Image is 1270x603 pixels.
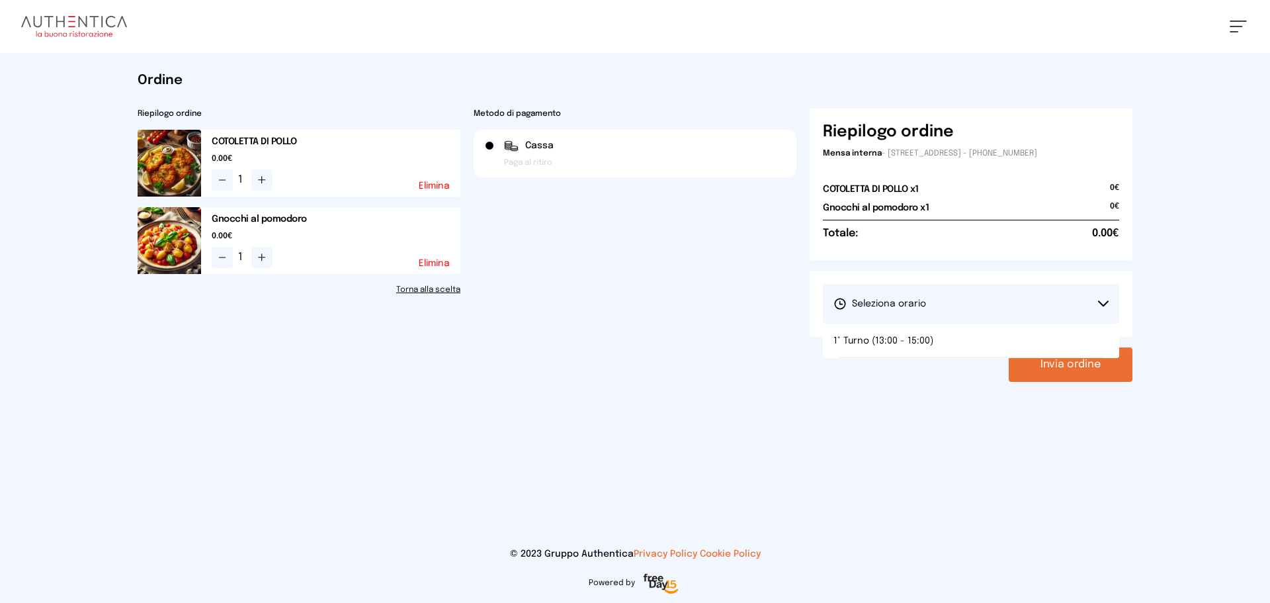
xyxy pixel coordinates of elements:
[1009,348,1132,382] button: Invia ordine
[589,578,635,588] span: Powered by
[640,571,682,598] img: logo-freeday.3e08031.png
[700,549,761,559] a: Cookie Policy
[833,334,933,348] span: 1° Turno (13:00 - 15:00)
[833,297,926,310] span: Seleziona orario
[21,547,1249,561] p: © 2023 Gruppo Authentica
[823,284,1119,324] button: Seleziona orario
[634,549,697,559] a: Privacy Policy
